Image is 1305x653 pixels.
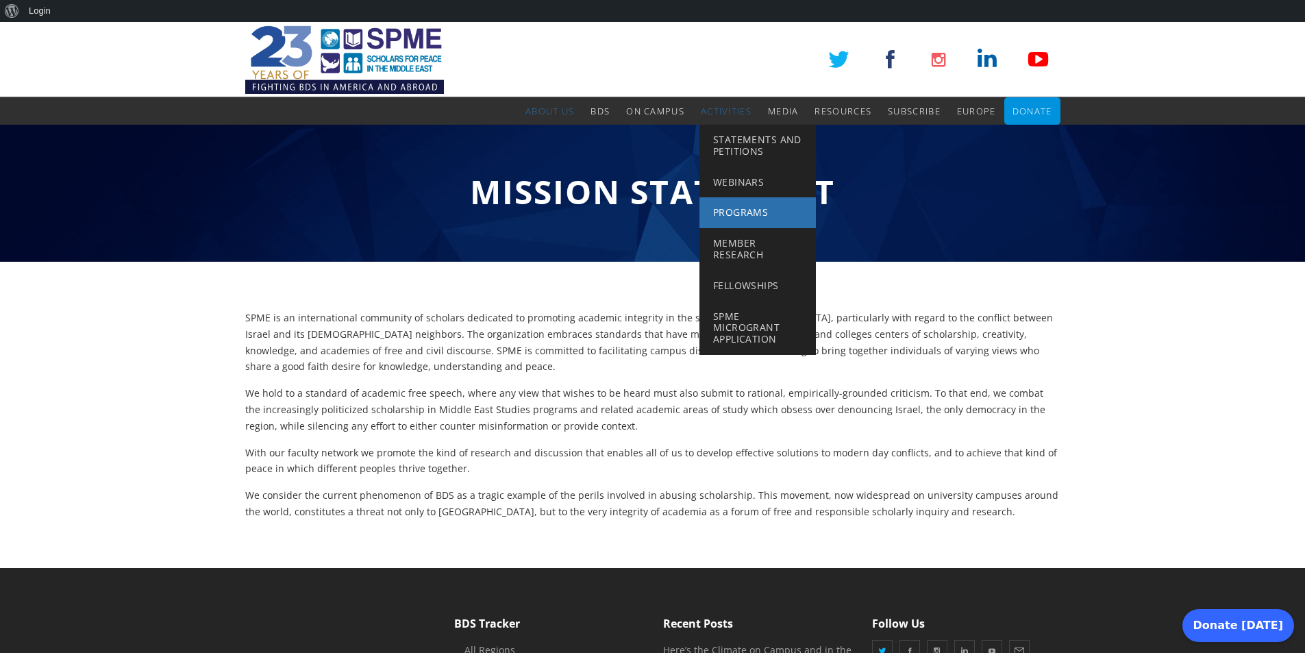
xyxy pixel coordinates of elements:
span: Activities [701,105,751,117]
a: SPME Microgrant Application [699,301,816,355]
a: Statements and Petitions [699,125,816,167]
span: Europe [957,105,996,117]
a: About Us [525,97,574,125]
p: With our faculty network we promote the kind of research and discussion that enables all of us to... [245,445,1060,478]
span: Statements and Petitions [713,133,801,158]
h5: Follow Us [872,616,1060,631]
h5: Recent Posts [663,616,852,631]
a: Donate [1012,97,1052,125]
a: Resources [815,97,871,125]
span: Programs [713,206,768,219]
h5: BDS Tracker [454,616,643,631]
a: On Campus [626,97,684,125]
a: Europe [957,97,996,125]
p: We consider the current phenomenon of BDS as a tragic example of the perils involved in abusing s... [245,487,1060,520]
a: Subscribe [888,97,941,125]
span: BDS [591,105,610,117]
span: Resources [815,105,871,117]
p: We hold to a standard of academic free speech, where any view that wishes to be heard must also s... [245,385,1060,434]
span: Webinars [713,175,764,188]
span: About Us [525,105,574,117]
span: On Campus [626,105,684,117]
a: Webinars [699,167,816,198]
span: Mission Statement [470,169,835,214]
a: Programs [699,197,816,228]
span: SPME Microgrant Application [713,310,780,346]
a: BDS [591,97,610,125]
span: Donate [1012,105,1052,117]
span: Media [768,105,799,117]
a: Fellowships [699,271,816,301]
p: SPME is an international community of scholars dedicated to promoting academic integrity in the s... [245,310,1060,375]
a: Member Research [699,228,816,271]
a: Media [768,97,799,125]
span: Member Research [713,236,763,261]
a: Activities [701,97,751,125]
span: Subscribe [888,105,941,117]
img: SPME [245,22,444,97]
span: Fellowships [713,279,779,292]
